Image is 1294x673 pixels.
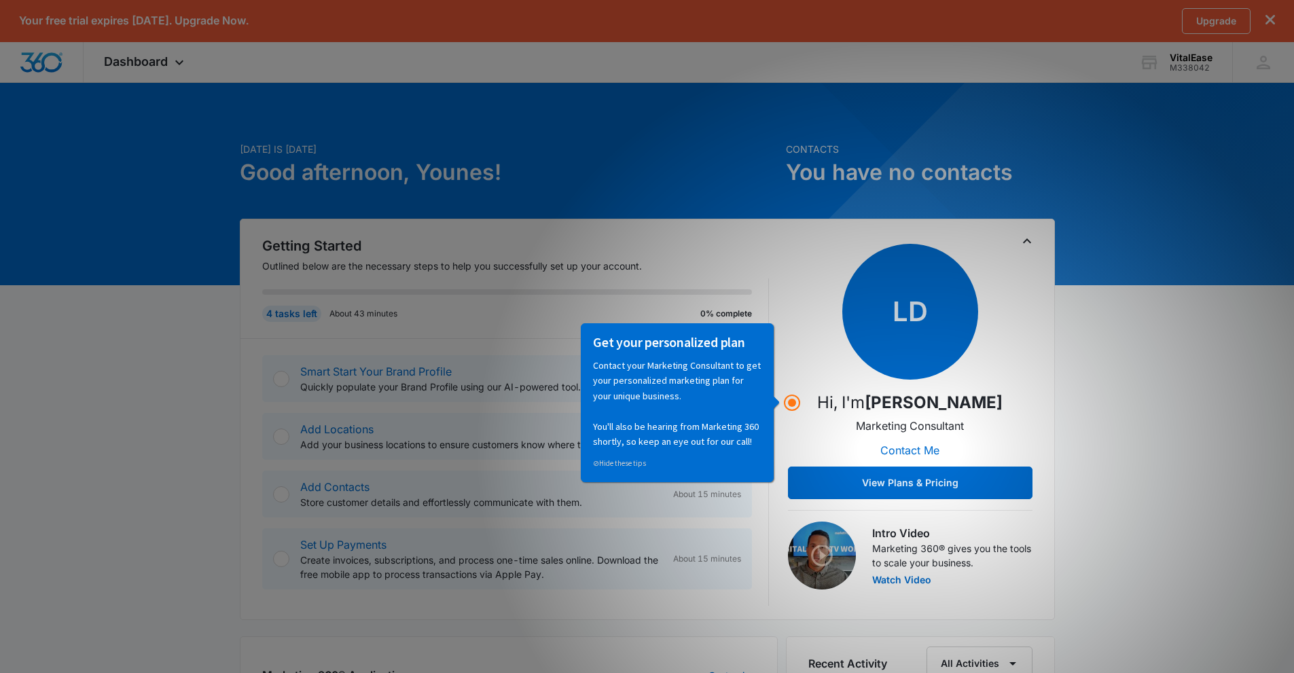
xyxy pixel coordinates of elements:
div: Dashboard [84,42,208,82]
a: Set Up Payments [300,538,387,551]
p: Quickly populate your Brand Profile using our AI-powered tool. [300,380,662,394]
button: Toggle Collapse [1019,233,1035,249]
p: Your free trial expires [DATE]. Upgrade Now. [19,14,249,27]
a: Hide these tips [14,135,67,145]
span: About 15 minutes [673,488,741,501]
a: Add Contacts [300,480,370,494]
h6: Recent Activity [808,655,887,672]
button: Contact Me [867,434,953,467]
span: About 15 minutes [673,553,741,565]
a: Upgrade [1182,8,1251,34]
p: About 43 minutes [329,308,397,320]
p: Create invoices, subscriptions, and process one-time sales online. Download the free mobile app t... [300,553,662,581]
h3: Intro Video [872,525,1032,541]
p: Contacts [786,142,1055,156]
h1: Good afternoon, Younes! [240,156,778,189]
a: Smart Start Your Brand Profile [300,365,452,378]
button: dismiss this dialog [1265,14,1275,27]
button: View Plans & Pricing [788,467,1032,499]
p: Outlined below are the necessary steps to help you successfully set up your account. [262,259,769,273]
div: account name [1170,52,1212,63]
h2: Getting Started [262,236,769,256]
strong: [PERSON_NAME] [865,393,1003,412]
h3: Get your personalized plan [14,10,183,28]
p: [DATE] is [DATE] [240,142,778,156]
span: ⊘ [14,135,20,145]
p: Store customer details and effortlessly communicate with them. [300,495,662,509]
a: Add Locations [300,422,374,436]
p: Marketing Consultant [856,418,964,434]
div: 4 tasks left [262,306,321,322]
p: Marketing 360® gives you the tools to scale your business. [872,541,1032,570]
div: account id [1170,63,1212,73]
img: Intro Video [788,522,856,589]
span: LD [842,244,978,380]
p: Contact your Marketing Consultant to get your personalized marketing plan for your unique busines... [14,35,183,126]
span: Dashboard [104,54,168,69]
p: 0% complete [700,308,752,320]
p: Hi, I'm [817,390,1003,415]
p: Add your business locations to ensure customers know where to find you. [300,437,668,452]
h1: You have no contacts [786,156,1055,189]
button: Watch Video [872,575,931,585]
